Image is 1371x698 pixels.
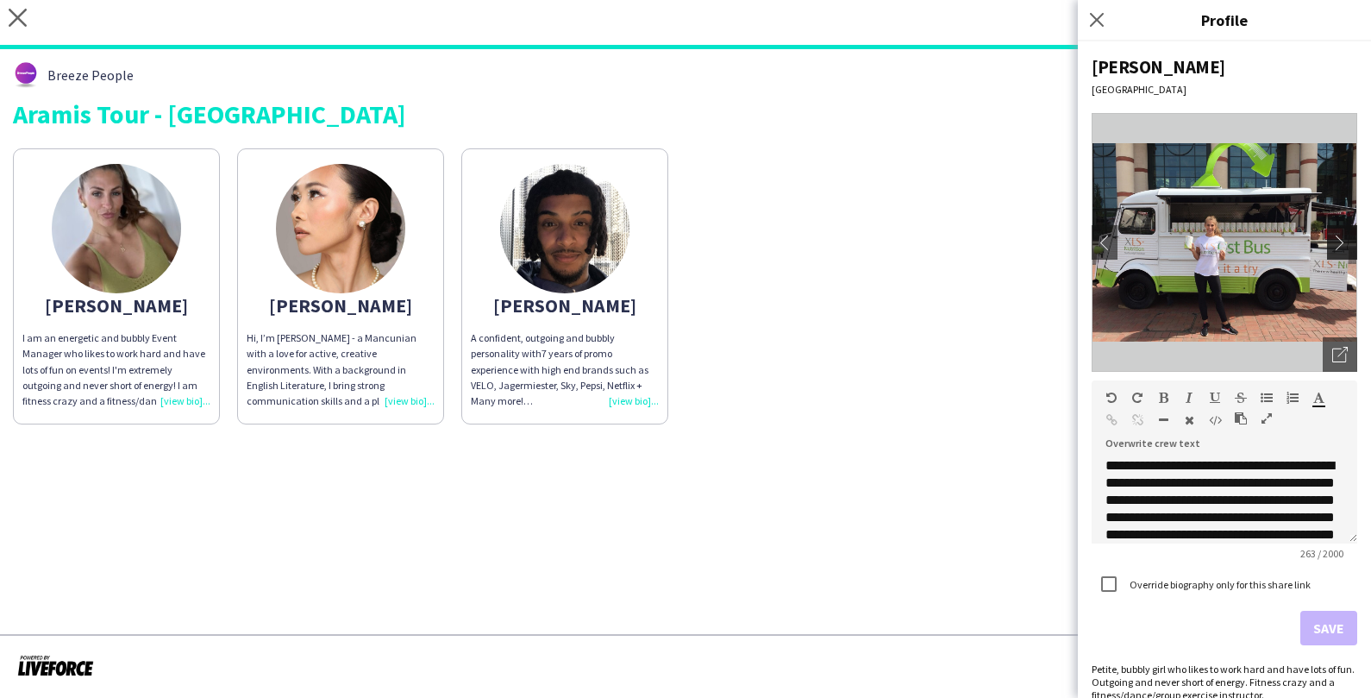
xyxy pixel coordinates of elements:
span: Breeze People [47,67,134,83]
button: Italic [1183,391,1195,405]
img: Powered by Liveforce [17,653,94,677]
button: Ordered List [1286,391,1299,405]
img: thumb-1e8f8ffe-706e-45fb-a756-3edc51d27156.jpg [276,164,405,293]
button: Clear Formatting [1183,413,1195,427]
button: Undo [1105,391,1117,405]
button: HTML Code [1209,413,1221,427]
button: Underline [1209,391,1221,405]
button: Unordered List [1261,391,1273,405]
div: Aramis Tour - [GEOGRAPHIC_DATA] [13,101,1358,127]
div: Open photos pop-in [1323,337,1357,372]
div: [PERSON_NAME] [1092,55,1357,79]
span: 263 / 2000 [1286,547,1357,560]
div: [GEOGRAPHIC_DATA] [1092,83,1357,96]
div: Hi, I’m [PERSON_NAME] - a Mancunian with a love for active, creative environments. With a backgro... [247,330,435,409]
button: Bold [1157,391,1169,405]
img: thumb-c51f26d6-db48-409f-bf44-9b92e46438ce.jpg [500,164,629,293]
button: Redo [1131,391,1143,405]
span: A confident, outgoing and bubbly personality with [471,331,615,360]
span: I am an energetic and bubbly Event Manager who likes to work hard and have lots of fun on events!... [22,331,210,438]
label: Override biography only for this share link [1126,578,1311,591]
button: Strikethrough [1235,391,1247,405]
div: [PERSON_NAME] [247,298,435,313]
button: Paste as plain text [1235,412,1247,425]
img: Crew avatar or photo [1092,113,1357,372]
div: [PERSON_NAME] [22,298,210,313]
button: Horizontal Line [1157,413,1169,427]
img: thumb-62876bd588459.png [13,62,39,88]
button: Fullscreen [1261,412,1273,425]
span: 7 years of promo experience with high end brands such as VELO, Jagermiester, Sky, Pepsi, Netflix ... [471,347,648,407]
img: thumb-67c58e3461a46.jpeg [52,164,181,293]
h3: Profile [1078,9,1371,31]
div: [PERSON_NAME] [471,298,659,313]
button: Text Color [1312,391,1324,405]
